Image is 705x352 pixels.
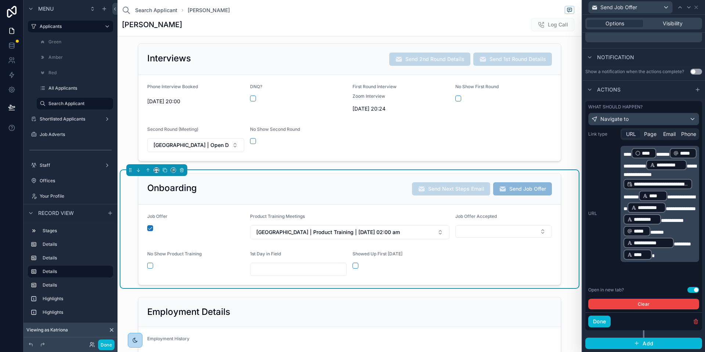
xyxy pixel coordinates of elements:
label: Details [43,241,110,247]
span: Record view [38,209,74,217]
label: Green [48,39,112,45]
span: Viewing as Katriona [26,327,68,333]
span: URL [626,130,636,138]
a: [PERSON_NAME] [188,7,230,14]
span: Send Job Offer [600,4,637,11]
span: Product Training Meetings [250,213,305,219]
label: Details [43,269,107,274]
label: Staff [40,162,101,168]
label: Your Profile [40,193,112,199]
button: Clear [588,299,699,309]
span: Email [663,130,676,138]
label: Offices [40,178,112,184]
a: Search Applicant [122,6,177,15]
span: Job Offer Accepted [455,213,497,219]
span: Actions [597,86,621,93]
div: scrollable content [585,30,702,42]
span: Add [643,340,653,347]
h2: Onboarding [147,182,197,194]
button: Done [98,340,115,350]
a: All Applicants [37,82,113,94]
a: Your Profile [28,190,113,202]
a: Amber [37,51,113,63]
label: Link type [588,131,618,137]
div: Open in new tab? [588,287,624,293]
button: Select Button [455,225,552,238]
span: [GEOGRAPHIC_DATA] | Product Training | [DATE] 02:00 am [256,229,400,236]
label: Highlights [43,296,110,302]
span: 1st Day in Field [250,251,281,256]
span: Search Applicant [135,7,177,14]
span: Showed Up First [DATE] [352,251,402,256]
label: Details [43,282,110,288]
span: Job Offer [147,213,167,219]
label: What should happen? [588,104,643,110]
a: Green [37,36,113,48]
h1: [PERSON_NAME] [122,19,182,30]
label: Applicants [40,24,98,29]
label: Job Adverts [40,132,112,137]
a: Red [37,67,113,79]
label: Search Applicant [48,101,109,107]
span: Menu [38,5,54,12]
a: Shortlisted Applicants [28,113,113,125]
button: Navigate to [588,113,699,125]
span: Options [605,20,624,27]
span: Visibility [663,20,683,27]
button: Done [588,316,611,327]
button: Select Button [250,225,449,239]
label: Stages [43,228,110,234]
span: Navigate to [600,115,629,123]
button: Send Job Offer [588,1,673,14]
a: Offices [28,175,113,187]
label: Shortlisted Applicants [40,116,101,122]
button: Add [585,338,702,349]
div: scrollable content [621,146,699,262]
label: Red [48,70,112,76]
span: Phone [681,130,696,138]
label: Details [43,255,110,261]
div: Show a notification when the actions complete? [585,69,684,75]
div: scrollable content [23,222,117,326]
a: Staff [28,159,113,171]
span: No Show Product Training [147,251,202,256]
span: Page [644,130,657,138]
a: Job Adverts [28,129,113,140]
span: Notification [597,54,634,61]
a: Applicants [28,21,113,32]
label: Amber [48,54,112,60]
label: All Applicants [48,85,112,91]
a: Search Applicant [37,98,113,109]
label: Highlights [43,309,110,315]
label: URL [588,211,618,216]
